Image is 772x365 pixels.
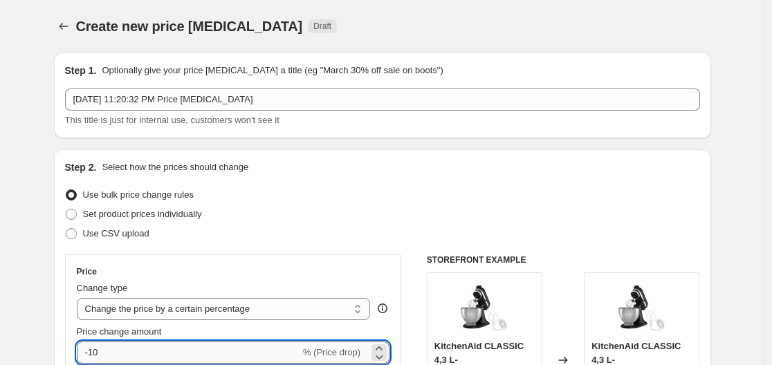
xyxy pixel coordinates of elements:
[427,254,700,265] h6: STOREFRONT EXAMPLE
[102,160,248,174] p: Select how the prices should change
[313,21,331,32] span: Draft
[65,160,97,174] h2: Step 2.
[83,209,202,219] span: Set product prices individually
[77,326,162,337] span: Price change amount
[614,280,670,335] img: 61R_vfRBftL_80x.jpg
[457,280,512,335] img: 61R_vfRBftL_80x.jpg
[76,19,303,34] span: Create new price [MEDICAL_DATA]
[77,341,300,364] input: -15
[65,115,279,125] span: This title is just for internal use, customers won't see it
[54,17,73,36] button: Price change jobs
[77,283,128,293] span: Change type
[83,189,194,200] span: Use bulk price change rules
[303,347,360,357] span: % (Price drop)
[102,64,443,77] p: Optionally give your price [MEDICAL_DATA] a title (eg "March 30% off sale on boots")
[77,266,97,277] h3: Price
[376,301,389,315] div: help
[65,64,97,77] h2: Step 1.
[65,88,700,111] input: 30% off holiday sale
[83,228,149,238] span: Use CSV upload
